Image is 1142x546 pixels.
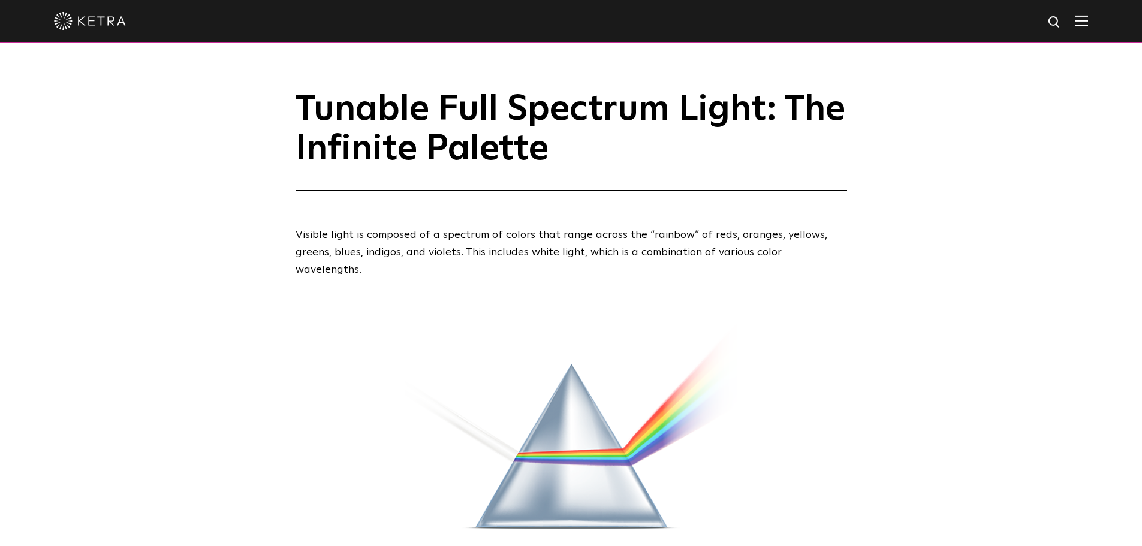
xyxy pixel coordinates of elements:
h1: Tunable Full Spectrum Light: The Infinite Palette [296,90,847,191]
img: ketra-logo-2019-white [54,12,126,30]
img: search icon [1047,15,1062,30]
img: Hamburger%20Nav.svg [1075,15,1088,26]
p: Visible light is composed of a spectrum of colors that range across the “rainbow” of reds, orange... [296,227,847,278]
